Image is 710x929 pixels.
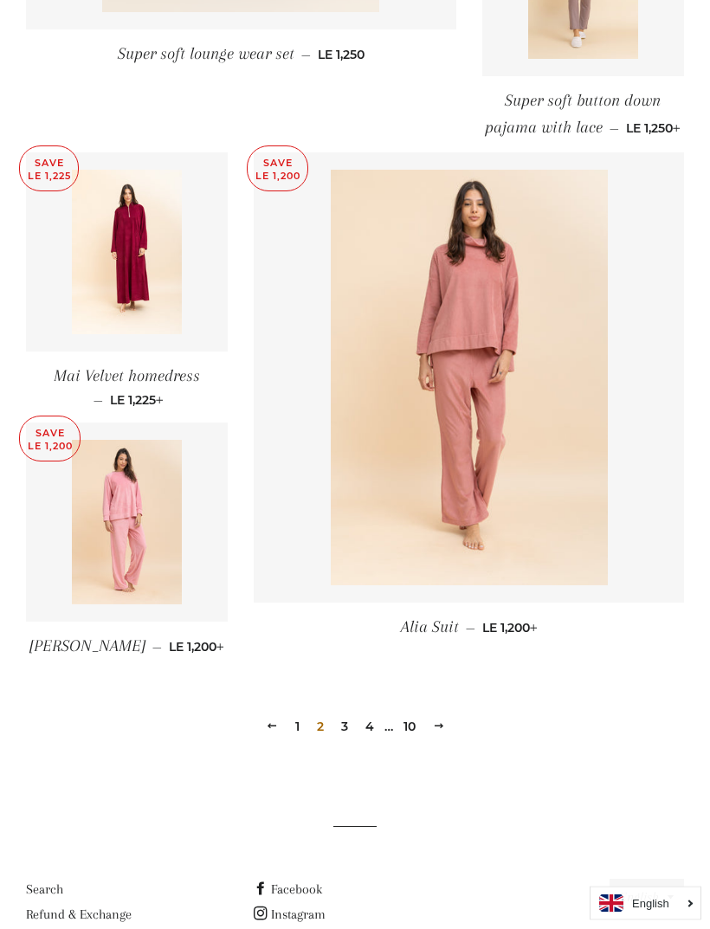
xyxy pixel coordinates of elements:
[288,714,307,740] a: 1
[20,417,80,461] p: Save LE 1,200
[26,30,456,80] a: Super soft lounge wear set — LE 1,250
[358,714,381,740] a: 4
[152,640,162,655] span: —
[610,121,619,137] span: —
[254,882,322,898] a: Facebook
[610,880,684,917] button: English
[26,882,63,898] a: Search
[482,621,538,636] span: LE 1,200
[29,637,145,656] span: [PERSON_NAME]
[397,714,423,740] a: 10
[54,367,200,386] span: Mai Velvet homedress
[318,48,365,63] span: LE 1,250
[466,621,475,636] span: —
[26,623,228,672] a: [PERSON_NAME] — LE 1,200
[626,121,681,137] span: LE 1,250
[485,92,661,138] span: Super soft button down pajama with lace
[26,352,228,423] a: Mai Velvet homedress — LE 1,225
[169,640,224,655] span: LE 1,200
[401,618,459,637] span: Alia Suit
[26,907,132,923] a: Refund & Exchange
[384,721,393,733] span: …
[254,603,684,653] a: Alia Suit — LE 1,200
[334,714,355,740] a: 3
[310,714,331,740] span: 2
[118,45,294,64] span: Super soft lounge wear set
[248,147,307,191] p: Save LE 1,200
[94,393,103,409] span: —
[110,393,164,409] span: LE 1,225
[254,907,326,923] a: Instagram
[599,894,692,913] a: English
[20,147,78,191] p: Save LE 1,225
[632,898,669,909] i: English
[301,48,311,63] span: —
[482,77,684,154] a: Super soft button down pajama with lace — LE 1,250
